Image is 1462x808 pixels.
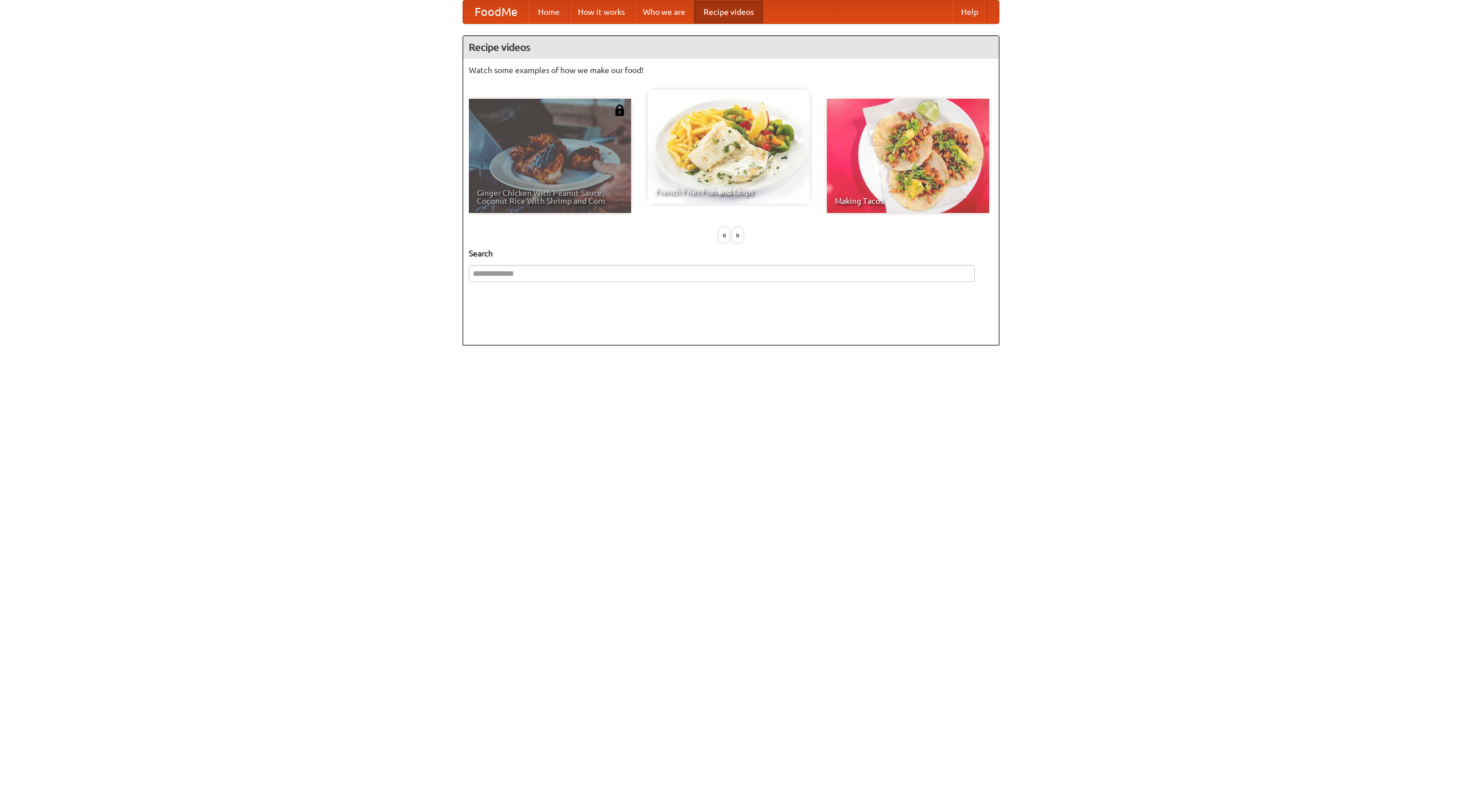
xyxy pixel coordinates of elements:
p: Watch some examples of how we make our food! [469,65,993,76]
a: FoodMe [463,1,529,23]
a: French Fries Fish and Chips [648,90,810,204]
span: Making Tacos [835,197,981,205]
a: Recipe videos [694,1,763,23]
a: Making Tacos [827,99,989,213]
a: Help [952,1,987,23]
a: Who we are [634,1,694,23]
h5: Search [469,248,993,259]
a: Home [529,1,569,23]
a: How it works [569,1,634,23]
div: » [733,228,743,242]
div: « [719,228,729,242]
h4: Recipe videos [463,36,999,59]
img: 483408.png [614,104,625,116]
span: French Fries Fish and Chips [656,188,802,196]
